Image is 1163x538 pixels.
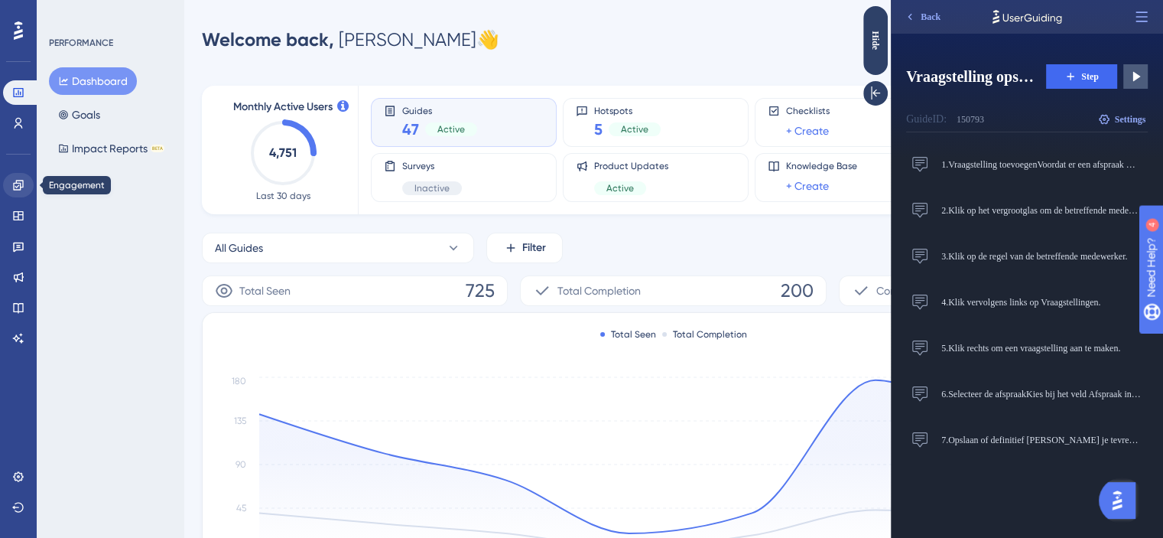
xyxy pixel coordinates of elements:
div: BETA [151,145,164,152]
iframe: UserGuiding AI Assistant Launcher [1099,478,1145,523]
div: Total Seen [600,328,656,341]
span: 7. Opslaan of definitief [PERSON_NAME] je tevreden met het resultaat?Klik [PERSON_NAME] op Defini... [50,434,251,446]
span: Active [437,123,465,135]
span: Vraagstelling opstellen (AAG) [15,66,143,87]
span: Completion Rate [876,282,959,300]
span: 200 [781,279,814,303]
a: + Create [786,177,829,195]
span: Guides [402,105,477,116]
tspan: 135 [234,416,246,426]
span: Need Help? [36,4,96,22]
button: Back [6,5,57,29]
span: Checklists [786,105,830,117]
div: [PERSON_NAME] 👋 [202,28,499,52]
span: Monthly Active Users [233,98,333,116]
span: Last 30 days [256,190,310,202]
span: Knowledge Base [786,160,857,172]
span: 3. Klik op de regel van de betreffende medewerker. [50,250,251,262]
button: Step [155,64,226,89]
span: Step [190,70,208,83]
span: 6. Selecteer de afspraakKies bij het veld Afspraak in het dropdownmenu de afspraak waarvoor je de... [50,388,251,400]
div: PERFORMANCE [49,37,113,49]
a: + Create [786,122,829,140]
span: 47 [402,119,419,140]
span: Settings [224,113,255,126]
button: Goals [49,101,109,129]
span: Welcome back, [202,28,334,51]
span: Hotspots [594,105,661,116]
button: Impact ReportsBETA [49,135,174,162]
span: 5 [594,119,603,140]
span: 5. Klik rechts om een vraagstelling aan te maken. [50,342,251,354]
tspan: 90 [236,459,246,470]
span: Active [606,182,634,194]
text: 4,751 [269,145,297,160]
tspan: 180 [232,375,246,386]
span: 2. Klik op het vergrootglas om de betreffende medewerker op te zoeken. [50,204,251,217]
span: Inactive [414,182,450,194]
button: Dashboard [49,67,137,95]
span: Active [621,123,648,135]
span: Back [30,11,50,23]
span: All Guides [215,239,263,257]
span: Total Seen [239,282,291,300]
span: 1. Vraagstelling toevoegenVoordat er een afspraak met een medisch professional ingepland kan word... [50,158,251,171]
span: Total Completion [557,282,641,300]
span: Surveys [402,160,462,172]
span: Product Updates [594,160,668,172]
button: All Guides [202,233,474,263]
span: 4. Klik vervolgens links op Vraagstellingen. [50,296,251,308]
div: Total Completion [662,328,747,341]
button: Filter [486,233,563,263]
tspan: 45 [236,503,246,514]
div: Guide ID: [15,110,56,129]
span: Filter [522,239,546,257]
div: 150793 [66,113,93,126]
span: 725 [466,279,495,303]
button: Settings [205,107,257,132]
div: 4 [106,8,111,20]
